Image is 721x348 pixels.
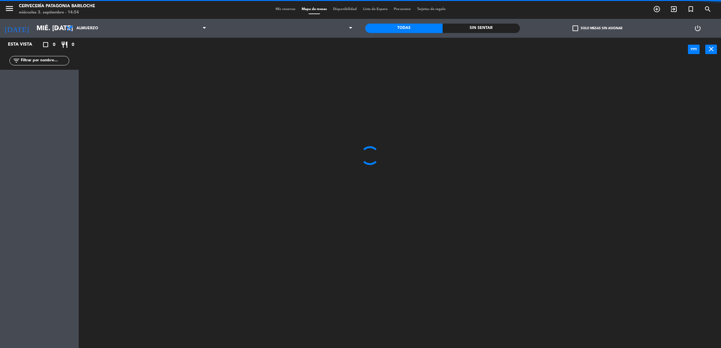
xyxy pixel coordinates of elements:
i: turned_in_not [687,5,695,13]
i: crop_square [42,41,49,48]
label: Solo mesas sin asignar [573,25,622,31]
span: Mapa de mesas [299,8,330,11]
span: 0 [72,41,74,48]
button: menu [5,4,14,15]
i: power_input [690,45,698,53]
span: Lista de Espera [360,8,391,11]
span: Disponibilidad [330,8,360,11]
i: power_settings_new [694,25,701,32]
div: Todas [365,24,443,33]
span: Pre-acceso [391,8,414,11]
button: power_input [688,45,700,54]
i: arrow_drop_down [54,25,61,32]
div: Sin sentar [443,24,520,33]
input: Filtrar por nombre... [20,57,69,64]
span: Tarjetas de regalo [414,8,449,11]
i: exit_to_app [670,5,678,13]
div: miércoles 3. septiembre - 14:54 [19,9,95,16]
div: Esta vista [3,41,45,48]
span: Mis reservas [272,8,299,11]
i: filter_list [13,57,20,64]
span: check_box_outline_blank [573,25,578,31]
span: Almuerzo [76,26,98,30]
button: close [705,45,717,54]
i: menu [5,4,14,13]
div: Cervecería Patagonia Bariloche [19,3,95,9]
span: 0 [53,41,55,48]
i: add_circle_outline [653,5,661,13]
i: restaurant [61,41,68,48]
i: close [707,45,715,53]
i: search [704,5,712,13]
